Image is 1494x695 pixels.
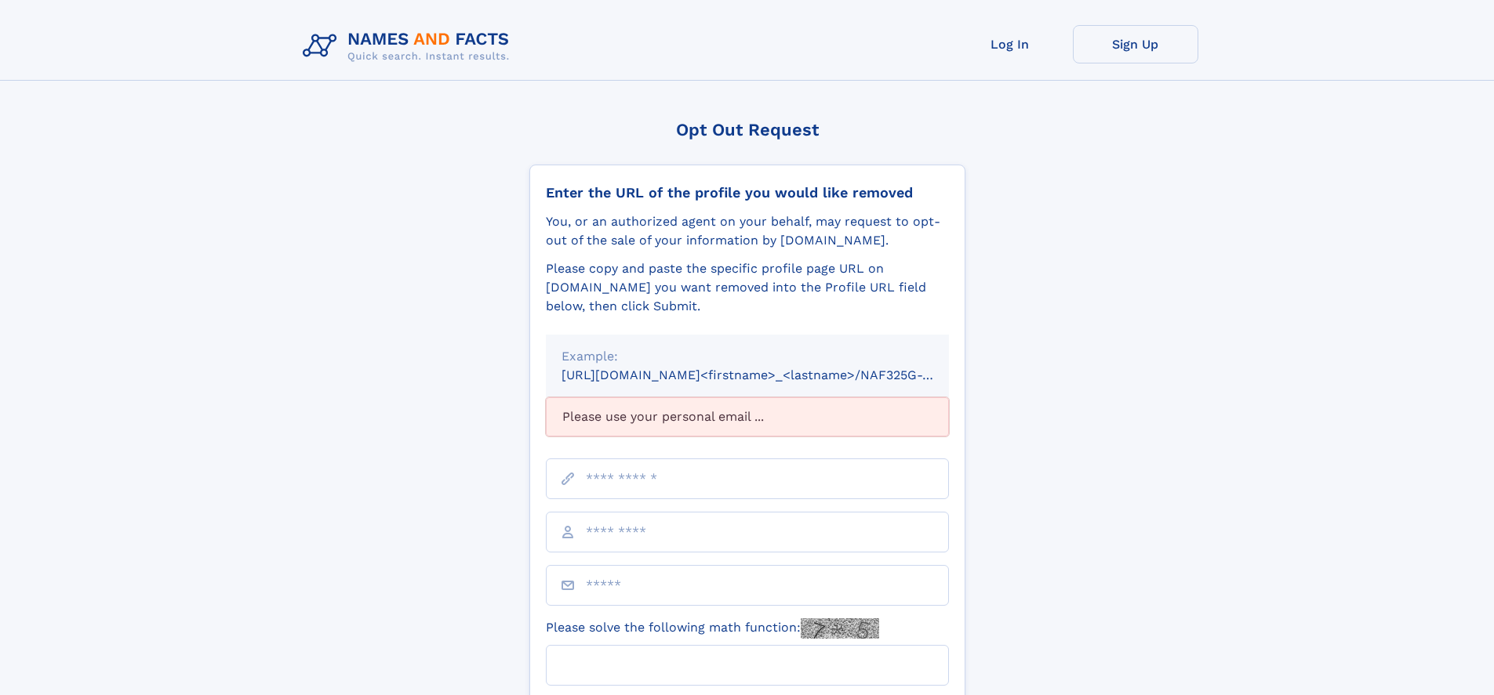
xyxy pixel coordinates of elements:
div: Opt Out Request [529,120,965,139]
div: Please copy and paste the specific profile page URL on [DOMAIN_NAME] you want removed into the Pr... [546,259,949,316]
a: Sign Up [1073,25,1198,63]
div: Example: [562,347,933,366]
div: You, or an authorized agent on your behalf, may request to opt-out of the sale of your informatio... [546,212,949,250]
div: Please use your personal email ... [546,397,949,436]
small: [URL][DOMAIN_NAME]<firstname>_<lastname>/NAF325G-xxxxxxxx [562,367,979,382]
label: Please solve the following math function: [546,618,879,639]
img: Logo Names and Facts [296,25,522,67]
div: Enter the URL of the profile you would like removed [546,184,949,201]
a: Log In [947,25,1073,63]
